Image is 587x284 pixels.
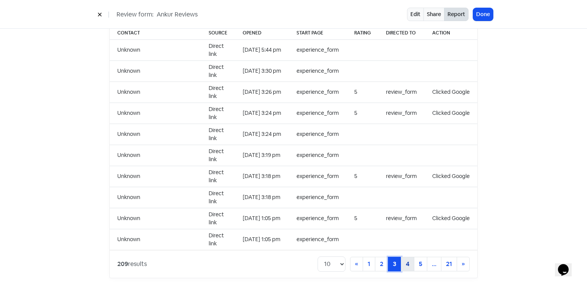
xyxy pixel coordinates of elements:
[201,124,235,145] td: Direct link
[235,187,289,208] td: [DATE] 3:18 pm
[117,10,154,19] span: Review form:
[350,257,363,271] a: Previous
[110,60,201,82] td: Unknown
[378,82,425,103] td: review_form
[289,166,347,187] td: experience_form
[378,103,425,124] td: review_form
[235,39,289,60] td: [DATE] 5:44 pm
[110,187,201,208] td: Unknown
[235,26,289,40] th: Opened
[201,208,235,229] td: Direct link
[425,208,477,229] td: Clicked Google
[110,103,201,124] td: Unknown
[441,257,457,271] a: 21
[110,229,201,250] td: Unknown
[289,82,347,103] td: experience_form
[414,257,427,271] a: 5
[378,166,425,187] td: review_form
[473,8,493,21] button: Done
[289,39,347,60] td: experience_form
[110,145,201,166] td: Unknown
[201,82,235,103] td: Direct link
[444,8,469,21] button: Report
[117,260,128,268] strong: 209
[235,124,289,145] td: [DATE] 3:24 pm
[235,82,289,103] td: [DATE] 3:26 pm
[289,60,347,82] td: experience_form
[347,82,378,103] td: 5
[110,166,201,187] td: Unknown
[235,145,289,166] td: [DATE] 3:19 pm
[427,257,441,271] a: ...
[201,166,235,187] td: Direct link
[289,229,347,250] td: experience_form
[347,26,378,40] th: Rating
[235,229,289,250] td: [DATE] 1:05 pm
[457,257,470,271] a: Next
[110,82,201,103] td: Unknown
[425,166,477,187] td: Clicked Google
[110,124,201,145] td: Unknown
[110,39,201,60] td: Unknown
[235,208,289,229] td: [DATE] 1:05 pm
[201,60,235,82] td: Direct link
[235,60,289,82] td: [DATE] 3:30 pm
[425,103,477,124] td: Clicked Google
[378,208,425,229] td: review_form
[289,26,347,40] th: Start page
[289,103,347,124] td: experience_form
[201,229,235,250] td: Direct link
[401,257,414,271] a: 4
[201,26,235,40] th: Source
[425,82,477,103] td: Clicked Google
[555,253,579,276] iframe: chat widget
[201,103,235,124] td: Direct link
[289,124,347,145] td: experience_form
[110,208,201,229] td: Unknown
[201,187,235,208] td: Direct link
[289,145,347,166] td: experience_form
[363,257,375,271] a: 1
[201,145,235,166] td: Direct link
[117,260,147,269] div: results
[378,26,425,40] th: Directed to
[110,26,201,40] th: Contact
[375,257,388,271] a: 2
[289,208,347,229] td: experience_form
[235,103,289,124] td: [DATE] 3:24 pm
[235,166,289,187] td: [DATE] 3:18 pm
[462,260,465,268] span: »
[347,208,378,229] td: 5
[289,187,347,208] td: experience_form
[423,8,444,21] a: Share
[407,8,424,21] a: Edit
[388,257,401,271] a: 3
[425,26,477,40] th: Action
[355,260,358,268] span: «
[347,166,378,187] td: 5
[201,39,235,60] td: Direct link
[347,103,378,124] td: 5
